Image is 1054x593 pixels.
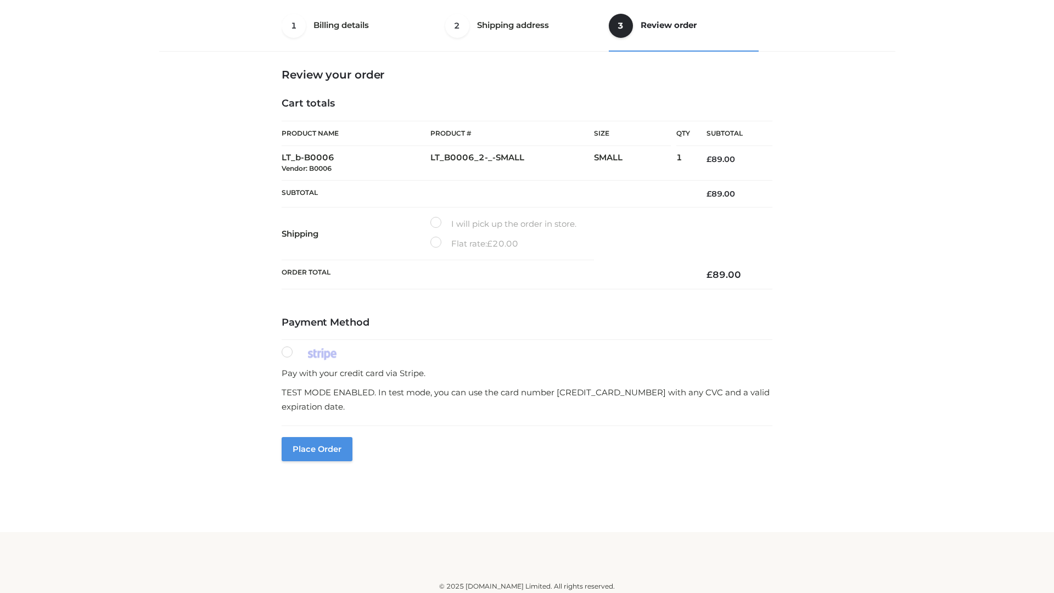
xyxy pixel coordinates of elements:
button: Place order [282,437,352,461]
small: Vendor: B0006 [282,164,332,172]
bdi: 89.00 [707,269,741,280]
th: Order Total [282,260,690,289]
td: LT_b-B0006 [282,146,430,181]
h4: Payment Method [282,317,772,329]
th: Size [594,121,671,146]
h3: Review your order [282,68,772,81]
td: SMALL [594,146,676,181]
div: © 2025 [DOMAIN_NAME] Limited. All rights reserved. [163,581,891,592]
span: £ [707,269,713,280]
bdi: 89.00 [707,154,735,164]
th: Subtotal [282,180,690,207]
p: TEST MODE ENABLED. In test mode, you can use the card number [CREDIT_CARD_NUMBER] with any CVC an... [282,385,772,413]
th: Product # [430,121,594,146]
th: Product Name [282,121,430,146]
th: Shipping [282,208,430,260]
h4: Cart totals [282,98,772,110]
bdi: 20.00 [487,238,518,249]
td: 1 [676,146,690,181]
p: Pay with your credit card via Stripe. [282,366,772,381]
span: £ [707,189,711,199]
bdi: 89.00 [707,189,735,199]
span: £ [707,154,711,164]
span: £ [487,238,492,249]
label: I will pick up the order in store. [430,217,576,231]
th: Subtotal [690,121,772,146]
td: LT_B0006_2-_-SMALL [430,146,594,181]
label: Flat rate: [430,237,518,251]
th: Qty [676,121,690,146]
